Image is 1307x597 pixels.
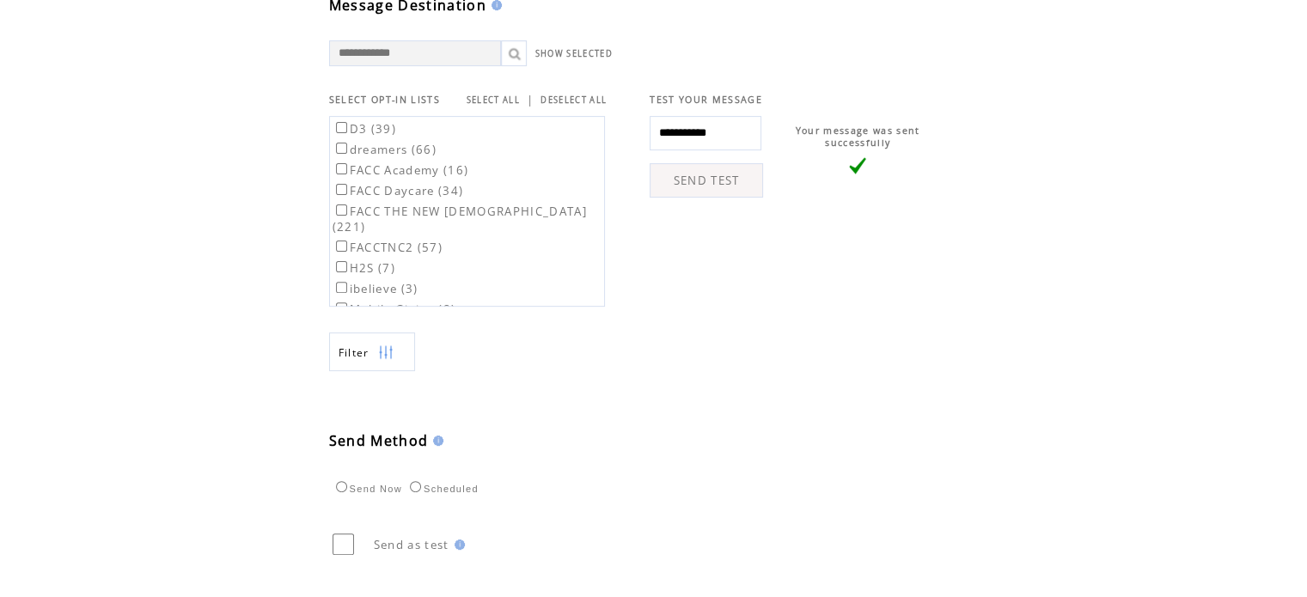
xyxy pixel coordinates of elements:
span: Send Method [329,431,429,450]
input: FACC Daycare (34) [336,184,347,195]
label: Mobile Giving (8) [333,302,456,317]
label: FACC THE NEW [DEMOGRAPHIC_DATA] (221) [333,204,587,235]
input: Scheduled [410,481,421,492]
span: TEST YOUR MESSAGE [650,94,762,106]
img: help.gif [428,436,443,446]
input: ibelieve (3) [336,282,347,293]
span: Show filters [339,345,370,360]
input: H2S (7) [336,261,347,272]
label: Scheduled [406,484,479,494]
span: SELECT OPT-IN LISTS [329,94,440,106]
span: | [527,92,534,107]
span: Your message was sent successfully [796,125,920,149]
a: SEND TEST [650,163,763,198]
img: help.gif [449,539,465,550]
a: DESELECT ALL [541,94,607,106]
input: D3 (39) [336,122,347,133]
label: FACC Academy (16) [333,162,469,178]
input: Mobile Giving (8) [336,302,347,314]
a: SELECT ALL [467,94,520,106]
a: Filter [329,332,415,371]
label: dreamers (66) [333,142,437,157]
span: Send as test [374,537,449,552]
label: D3 (39) [333,121,396,137]
label: H2S (7) [333,260,395,276]
label: ibelieve (3) [333,281,418,296]
input: FACC Academy (16) [336,163,347,174]
img: filters.png [378,333,394,372]
input: FACC THE NEW [DEMOGRAPHIC_DATA] (221) [336,204,347,216]
label: FACCTNC2 (57) [333,240,443,255]
a: SHOW SELECTED [535,48,613,59]
input: Send Now [336,481,347,492]
label: FACC Daycare (34) [333,183,464,198]
input: FACCTNC2 (57) [336,241,347,252]
input: dreamers (66) [336,143,347,154]
label: Send Now [332,484,402,494]
img: vLarge.png [849,157,866,174]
